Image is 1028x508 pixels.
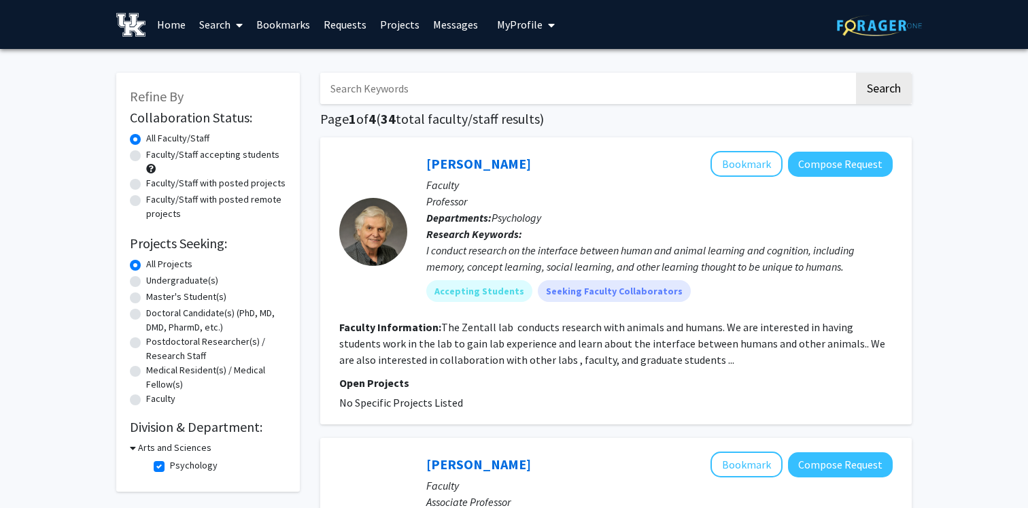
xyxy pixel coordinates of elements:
[10,447,58,498] iframe: Chat
[426,242,893,275] div: I conduct research on the interface between human and animal learning and cognition, including me...
[146,290,226,304] label: Master's Student(s)
[250,1,317,48] a: Bookmarks
[426,1,485,48] a: Messages
[426,211,492,224] b: Departments:
[538,280,691,302] mat-chip: Seeking Faculty Collaborators
[146,335,286,363] label: Postdoctoral Researcher(s) / Research Staff
[320,73,854,104] input: Search Keywords
[426,477,893,494] p: Faculty
[710,452,783,477] button: Add Peggy Keller to Bookmarks
[170,458,218,473] label: Psychology
[192,1,250,48] a: Search
[317,1,373,48] a: Requests
[369,110,376,127] span: 4
[837,15,922,36] img: ForagerOne Logo
[146,192,286,221] label: Faculty/Staff with posted remote projects
[339,375,893,391] p: Open Projects
[381,110,396,127] span: 34
[426,193,893,209] p: Professor
[130,419,286,435] h2: Division & Department:
[130,109,286,126] h2: Collaboration Status:
[146,257,192,271] label: All Projects
[339,320,441,334] b: Faculty Information:
[788,452,893,477] button: Compose Request to Peggy Keller
[130,235,286,252] h2: Projects Seeking:
[130,88,184,105] span: Refine By
[146,363,286,392] label: Medical Resident(s) / Medical Fellow(s)
[339,396,463,409] span: No Specific Projects Listed
[426,227,522,241] b: Research Keywords:
[339,320,885,367] fg-read-more: The Zentall lab conducts research with animals and humans. We are interested in having students w...
[138,441,211,455] h3: Arts and Sciences
[710,151,783,177] button: Add Thomas Zentall to Bookmarks
[492,211,541,224] span: Psychology
[349,110,356,127] span: 1
[320,111,912,127] h1: Page of ( total faculty/staff results)
[146,306,286,335] label: Doctoral Candidate(s) (PhD, MD, DMD, PharmD, etc.)
[146,148,279,162] label: Faculty/Staff accepting students
[146,176,286,190] label: Faculty/Staff with posted projects
[426,456,531,473] a: [PERSON_NAME]
[426,280,532,302] mat-chip: Accepting Students
[426,155,531,172] a: [PERSON_NAME]
[788,152,893,177] button: Compose Request to Thomas Zentall
[146,131,209,146] label: All Faculty/Staff
[146,392,175,406] label: Faculty
[497,18,543,31] span: My Profile
[426,177,893,193] p: Faculty
[373,1,426,48] a: Projects
[146,273,218,288] label: Undergraduate(s)
[116,13,145,37] img: University of Kentucky Logo
[150,1,192,48] a: Home
[856,73,912,104] button: Search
